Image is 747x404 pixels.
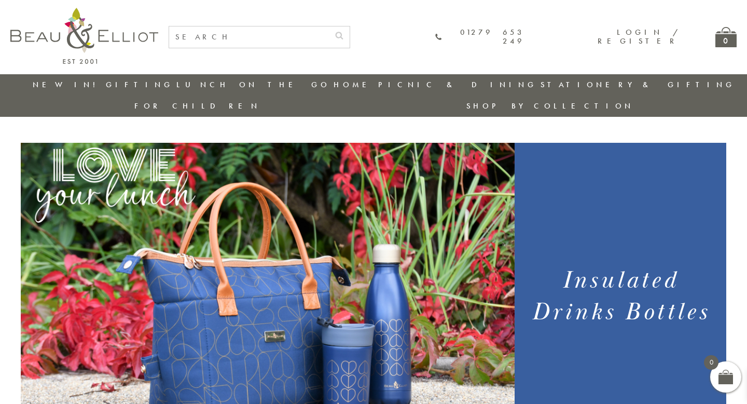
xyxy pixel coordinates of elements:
a: 0 [715,27,737,47]
a: 01279 653 249 [435,28,524,46]
a: Shop by collection [466,101,634,111]
a: Picnic & Dining [378,79,537,90]
h1: Insulated Drinks Bottles [527,265,713,328]
a: Login / Register [598,27,679,46]
a: Gifting [106,79,173,90]
img: logo [10,8,158,64]
a: Home [334,79,375,90]
a: New in! [33,79,102,90]
span: 0 [704,355,718,370]
a: Stationery & Gifting [541,79,735,90]
a: For Children [134,101,260,111]
a: Lunch On The Go [176,79,330,90]
input: SEARCH [169,26,329,48]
